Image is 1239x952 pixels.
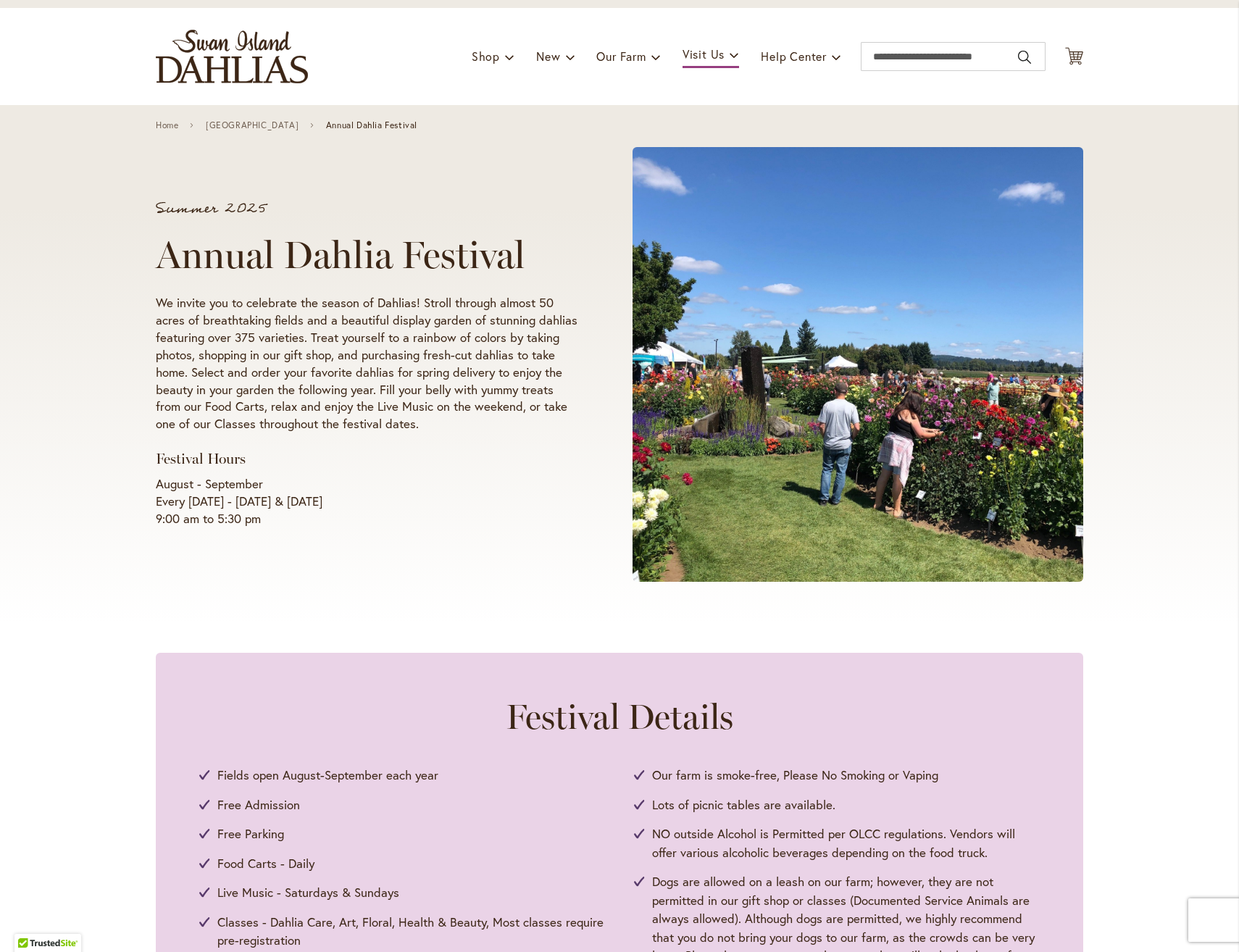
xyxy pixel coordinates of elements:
[217,854,314,873] span: Food Carts - Daily
[326,120,417,130] span: Annual Dahlia Festival
[596,49,646,64] span: Our Farm
[156,233,577,277] h1: Annual Dahlia Festival
[761,49,827,64] span: Help Center
[156,294,577,433] p: We invite you to celebrate the season of Dahlias! Stroll through almost 50 acres of breathtaking ...
[652,824,1040,861] span: NO outside Alcohol is Permitted per OLCC regulations. Vendors will offer various alcoholic bevera...
[217,796,300,814] span: Free Admission
[156,475,577,527] p: August - September Every [DATE] - [DATE] & [DATE] 9:00 am to 5:30 pm
[206,120,299,130] a: [GEOGRAPHIC_DATA]
[199,696,1040,737] h2: Festival Details
[156,201,577,216] p: Summer 2025
[536,49,560,64] span: New
[472,49,500,64] span: Shop
[156,120,178,130] a: Home
[652,796,835,814] span: Lots of picnic tables are available.
[217,824,284,843] span: Free Parking
[217,883,399,902] span: Live Music - Saturdays & Sundays
[156,30,308,83] a: store logo
[217,766,438,785] span: Fields open August-September each year
[156,450,577,468] h3: Festival Hours
[683,46,725,62] span: Visit Us
[652,766,938,785] span: Our farm is smoke-free, Please No Smoking or Vaping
